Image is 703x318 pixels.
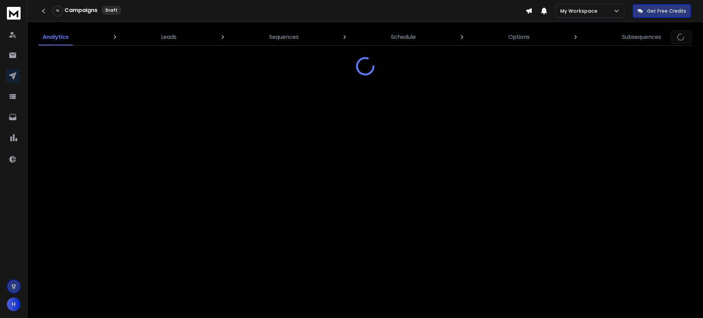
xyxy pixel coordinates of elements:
a: Schedule [387,29,420,45]
button: H [7,297,21,311]
p: Schedule [391,33,416,41]
button: Get Free Credits [633,4,691,18]
div: Draft [102,6,121,15]
a: Analytics [38,29,73,45]
a: Leads [157,29,181,45]
a: Sequences [265,29,303,45]
p: Subsequences [622,33,661,41]
p: 0 % [56,9,59,13]
img: logo [7,7,21,20]
p: Analytics [43,33,69,41]
h1: Campaigns [65,6,97,14]
a: Options [504,29,534,45]
p: My Workspace [560,8,600,14]
p: Leads [161,33,176,41]
p: Options [508,33,530,41]
p: Sequences [269,33,299,41]
a: Subsequences [618,29,665,45]
p: Get Free Credits [647,8,686,14]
